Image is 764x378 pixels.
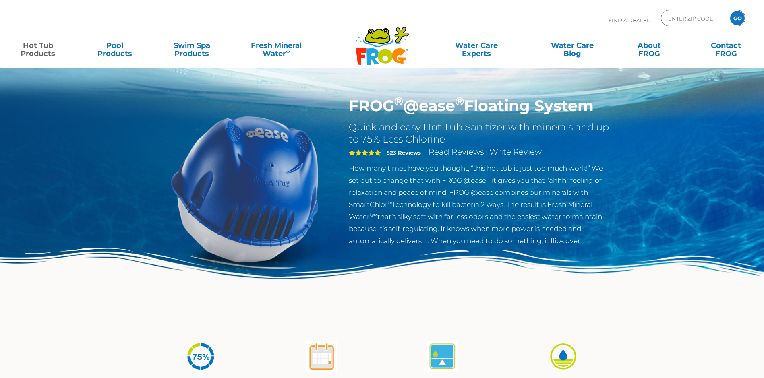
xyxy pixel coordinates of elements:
img: icon-atease-75percent-less [186,341,216,372]
a: Fresh MineralWater∞ [239,37,314,54]
p: Find A Dealer [609,10,650,30]
a: Hot TubProducts [8,37,68,54]
a: Read Reviews [429,147,484,157]
img: hot-tub-product-atease-system.png [153,97,337,281]
a: Water CareExperts [428,37,525,54]
h2: Quick and easy Hot Tub Sanitizer with minerals and up to 75% Less Chlorine [349,121,612,145]
input: GO [730,11,745,25]
a: Swim SpaProducts [162,37,222,54]
p: How many times have you thought, “this hot tub is just too much work!” We set out to change that ... [349,162,612,247]
span: 5 [349,149,381,156]
span: | [486,149,488,156]
img: atease-icon-shock-once [306,341,337,372]
a: ContactFROG [696,37,756,54]
sup: ®∞ [370,212,377,218]
sup: ® [455,94,464,108]
a: AboutFROG [619,37,679,54]
sup: ® [394,94,403,108]
h1: FROG @ease Floating System [349,97,612,115]
img: icon-atease-easy-on [548,341,578,372]
a: Water CareBlog [542,37,602,54]
a: PoolProducts [85,37,145,54]
sup: ® [388,200,392,206]
img: atease-icon-self-regulates [427,341,458,372]
a: Write Review [489,147,542,157]
strong: 523 Reviews [387,149,421,156]
sup: ∞ [286,48,290,54]
img: Frog Products Logo [351,16,413,65]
